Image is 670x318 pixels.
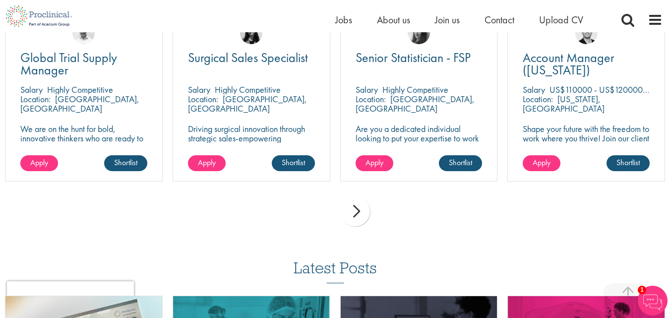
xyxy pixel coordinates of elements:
span: 1 [638,286,646,294]
a: Shortlist [607,155,650,171]
img: Joshua Bye [72,22,95,44]
span: Apply [198,157,216,168]
a: Global Trial Supply Manager [20,52,147,76]
p: Driving surgical innovation through strategic sales-empowering operating rooms with cutting-edge ... [188,124,315,162]
a: Senior Statistician - FSP [356,52,483,64]
span: Salary [356,84,378,95]
p: We are on the hunt for bold, innovative thinkers who are ready to help push the boundaries of sci... [20,124,147,171]
h3: Latest Posts [294,259,377,283]
img: Parker Jensen [575,22,598,44]
a: Shortlist [104,155,147,171]
span: Salary [188,84,210,95]
a: Contact [485,13,514,26]
span: Location: [523,93,553,105]
span: Global Trial Supply Manager [20,49,117,78]
span: Surgical Sales Specialist [188,49,308,66]
p: [US_STATE], [GEOGRAPHIC_DATA] [523,93,605,114]
span: Apply [30,157,48,168]
p: Highly Competitive [47,84,113,95]
span: Apply [365,157,383,168]
span: Salary [523,84,545,95]
a: Apply [188,155,226,171]
span: Location: [20,93,51,105]
span: Salary [20,84,43,95]
span: Account Manager ([US_STATE]) [523,49,614,78]
p: [GEOGRAPHIC_DATA], [GEOGRAPHIC_DATA] [356,93,475,114]
div: next [340,196,370,226]
a: Apply [523,155,560,171]
span: Location: [356,93,386,105]
img: Heidi Hennigan [408,22,430,44]
img: Indre Stankeviciute [240,22,262,44]
a: About us [377,13,410,26]
iframe: reCAPTCHA [7,281,134,311]
p: Are you a dedicated individual looking to put your expertise to work fully flexibly in a remote p... [356,124,483,152]
a: Jobs [335,13,352,26]
a: Upload CV [539,13,583,26]
a: Shortlist [439,155,482,171]
a: Account Manager ([US_STATE]) [523,52,650,76]
p: [GEOGRAPHIC_DATA], [GEOGRAPHIC_DATA] [188,93,307,114]
p: Highly Competitive [382,84,448,95]
a: Apply [356,155,393,171]
span: Location: [188,93,218,105]
a: Shortlist [272,155,315,171]
p: [GEOGRAPHIC_DATA], [GEOGRAPHIC_DATA] [20,93,139,114]
p: Shape your future with the freedom to work where you thrive! Join our client with this fully remo... [523,124,650,162]
span: Apply [533,157,550,168]
a: Apply [20,155,58,171]
a: Surgical Sales Specialist [188,52,315,64]
img: Chatbot [638,286,668,316]
p: Highly Competitive [215,84,281,95]
a: Join us [435,13,460,26]
span: Senior Statistician - FSP [356,49,471,66]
